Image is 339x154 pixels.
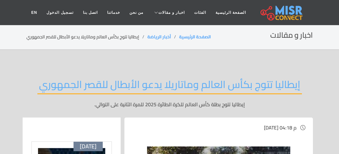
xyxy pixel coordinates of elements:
[78,7,102,19] a: اتصل بنا
[158,10,185,15] span: اخبار و مقالات
[270,31,313,40] h2: اخبار و مقالات
[80,143,96,150] span: [DATE]
[260,5,303,20] img: main.misr_connect
[189,7,211,19] a: الفئات
[42,7,78,19] a: تسجيل الدخول
[26,101,313,108] p: إيطاليا تتوج بطلة كأس العالم للكرة الطائرة 2025 للمرة الثانية على التوالي.
[179,33,211,41] a: الصفحة الرئيسية
[125,7,148,19] a: من نحن
[102,7,125,19] a: خدماتنا
[26,34,147,40] li: إيطاليا تتوج بكأس العالم وماتاريلا يدعو الأبطال للقصر الجمهوري
[147,33,171,41] a: أخبار الرياضة
[27,7,42,19] a: EN
[264,123,297,132] span: [DATE] 04:18 م
[211,7,251,19] a: الصفحة الرئيسية
[37,78,302,94] h2: إيطاليا تتوج بكأس العالم وماتاريلا يدعو الأبطال للقصر الجمهوري
[148,7,189,19] a: اخبار و مقالات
